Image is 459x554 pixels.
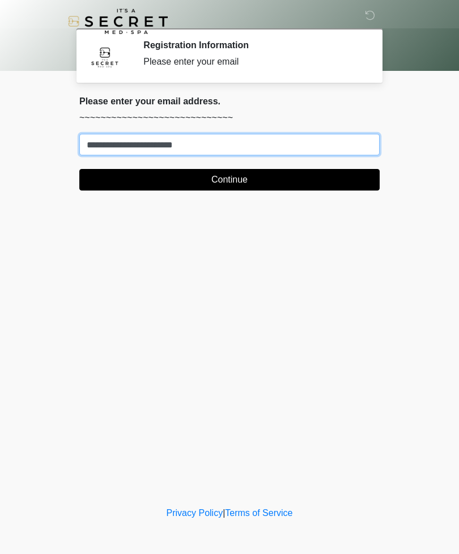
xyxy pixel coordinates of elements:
[223,508,225,518] a: |
[143,55,363,69] div: Please enter your email
[68,9,168,34] img: It's A Secret Med Spa Logo
[225,508,292,518] a: Terms of Service
[88,40,122,74] img: Agent Avatar
[79,111,380,125] p: ~~~~~~~~~~~~~~~~~~~~~~~~~~~~~
[79,96,380,107] h2: Please enter your email address.
[143,40,363,50] h2: Registration Information
[167,508,223,518] a: Privacy Policy
[79,169,380,191] button: Continue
